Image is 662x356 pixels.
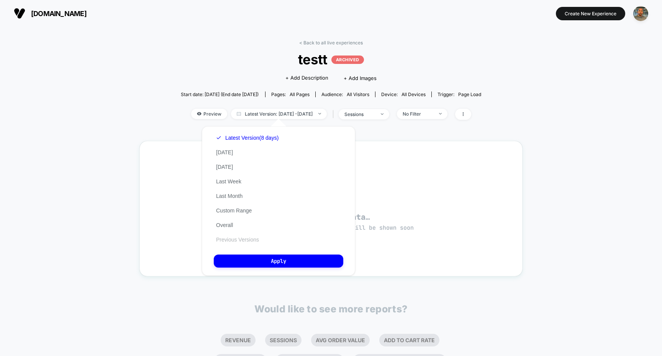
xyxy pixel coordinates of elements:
[11,7,89,20] button: [DOMAIN_NAME]
[299,40,363,46] a: < Back to all live experiences
[214,149,235,156] button: [DATE]
[381,113,383,115] img: end
[254,303,408,315] p: Would like to see more reports?
[439,113,442,114] img: end
[191,109,227,119] span: Preview
[331,109,339,120] span: |
[214,255,343,268] button: Apply
[331,56,364,64] p: ARCHIVED
[347,91,369,97] span: All Visitors
[344,75,377,81] span: + Add Images
[321,91,369,97] div: Audience:
[214,134,281,141] button: Latest Version(8 days)
[221,334,256,346] li: Revenue
[458,91,481,97] span: Page Load
[181,91,259,97] span: Start date: [DATE] (End date [DATE])
[556,7,625,20] button: Create New Experience
[231,109,327,119] span: Latest Version: [DATE] - [DATE]
[290,91,310,97] span: all pages
[214,222,235,229] button: Overall
[31,10,87,18] span: [DOMAIN_NAME]
[401,91,426,97] span: all devices
[379,334,439,346] li: Add To Cart Rate
[633,6,648,21] img: ppic
[214,207,254,214] button: Custom Range
[214,193,245,199] button: Last Month
[375,91,431,97] span: Device:
[271,91,310,97] div: Pages:
[344,111,375,117] div: sessions
[403,111,433,117] div: No Filter
[285,74,328,82] span: + Add Description
[631,6,651,21] button: ppic
[311,334,370,346] li: Avg Order Value
[14,8,25,19] img: Visually logo
[214,236,261,243] button: Previous Versions
[438,91,481,97] div: Trigger:
[237,112,241,116] img: calendar
[214,178,244,185] button: Last Week
[214,163,235,170] button: [DATE]
[196,51,466,67] span: testt
[153,212,509,232] span: Waiting for data…
[318,113,321,114] img: end
[265,334,302,346] li: Sessions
